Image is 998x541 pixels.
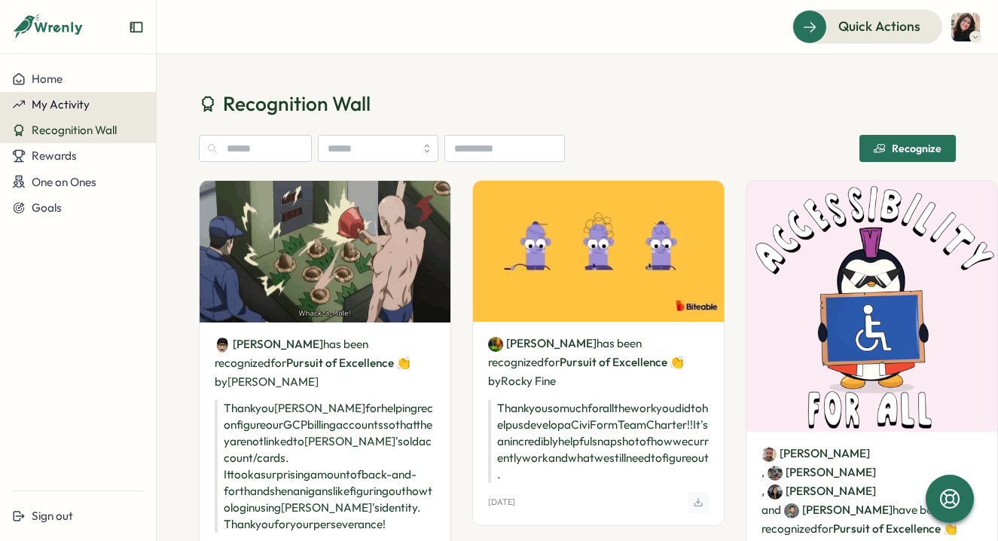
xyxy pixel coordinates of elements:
[32,148,77,163] span: Rewards
[270,356,286,370] span: for
[32,509,73,523] span: Sign out
[874,142,942,154] div: Recognize
[488,497,515,507] p: [DATE]
[215,335,435,391] p: has been recognized by [PERSON_NAME]
[488,337,503,352] img: Jia Gu
[200,181,450,322] img: Recognition Image
[761,481,876,500] span: ,
[746,181,997,432] img: Recognition Image
[838,17,920,36] span: Quick Actions
[768,466,783,481] img: Hannan Abdi
[488,334,709,390] p: has been recognized by Rocky Fine
[560,355,684,369] span: Pursuit of Excellence 👏
[792,10,942,43] button: Quick Actions
[761,463,876,481] span: ,
[473,181,724,322] img: Recognition Image
[833,521,957,536] span: Pursuit of Excellence 👏
[951,13,980,41] img: Emily Rowe
[215,338,230,353] img: Eric Matthews
[223,90,371,117] span: Recognition Wall
[768,484,783,500] img: Ashley Jessen
[488,335,597,352] a: Jia Gu[PERSON_NAME]
[488,400,709,483] p: Thank you so much for all the work you did to help us develop a CiviForm Team Charter!! It's an i...
[761,447,777,462] img: Jesse James
[784,503,799,518] img: Nick Norena
[286,356,410,370] span: Pursuit of Excellence 👏
[859,135,956,162] button: Recognize
[768,464,876,481] a: Hannan Abdi[PERSON_NAME]
[761,502,781,518] span: and
[768,483,876,500] a: Ashley Jessen[PERSON_NAME]
[215,400,435,533] p: Thank you [PERSON_NAME] for helping reconfigure our GCP billing accounts so that they are not lin...
[544,355,560,369] span: for
[32,72,63,86] span: Home
[129,20,144,35] button: Expand sidebar
[32,200,62,215] span: Goals
[32,175,96,189] span: One on Ones
[215,336,323,353] a: Eric Matthews[PERSON_NAME]
[817,521,833,536] span: for
[761,445,870,462] a: Jesse James[PERSON_NAME]
[32,123,117,137] span: Recognition Wall
[784,502,893,518] a: Nick Norena[PERSON_NAME]
[32,97,90,112] span: My Activity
